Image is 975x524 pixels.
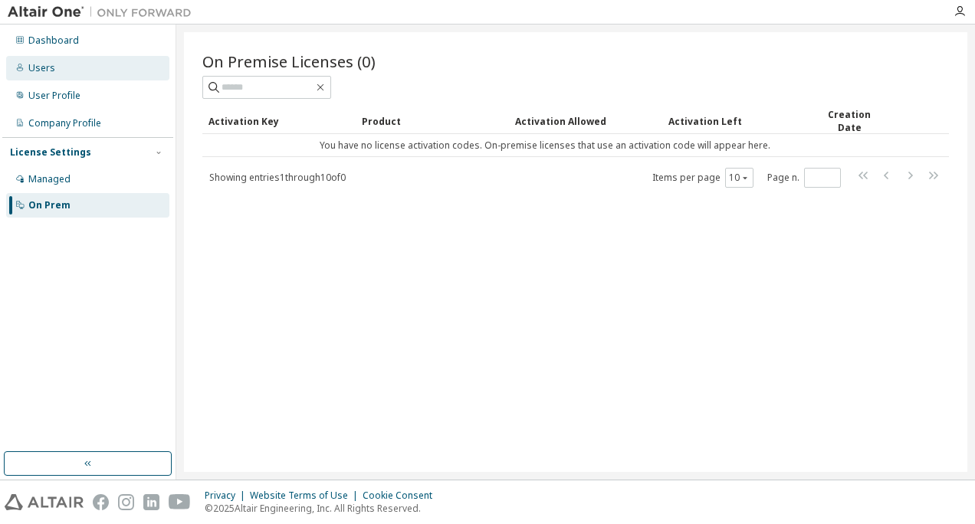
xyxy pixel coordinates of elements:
[202,134,888,157] td: You have no license activation codes. On-premise licenses that use an activation code will appear...
[729,172,750,184] button: 10
[668,109,805,133] div: Activation Left
[169,494,191,510] img: youtube.svg
[118,494,134,510] img: instagram.svg
[362,109,503,133] div: Product
[5,494,84,510] img: altair_logo.svg
[28,173,71,185] div: Managed
[93,494,109,510] img: facebook.svg
[205,490,250,502] div: Privacy
[8,5,199,20] img: Altair One
[209,171,346,184] span: Showing entries 1 through 10 of 0
[28,90,80,102] div: User Profile
[28,34,79,47] div: Dashboard
[205,502,442,515] p: © 2025 Altair Engineering, Inc. All Rights Reserved.
[208,109,350,133] div: Activation Key
[767,168,841,188] span: Page n.
[28,199,71,211] div: On Prem
[143,494,159,510] img: linkedin.svg
[515,109,656,133] div: Activation Allowed
[202,51,376,72] span: On Premise Licenses (0)
[363,490,442,502] div: Cookie Consent
[28,62,55,74] div: Users
[250,490,363,502] div: Website Terms of Use
[652,168,753,188] span: Items per page
[817,108,881,134] div: Creation Date
[10,146,91,159] div: License Settings
[28,117,101,129] div: Company Profile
